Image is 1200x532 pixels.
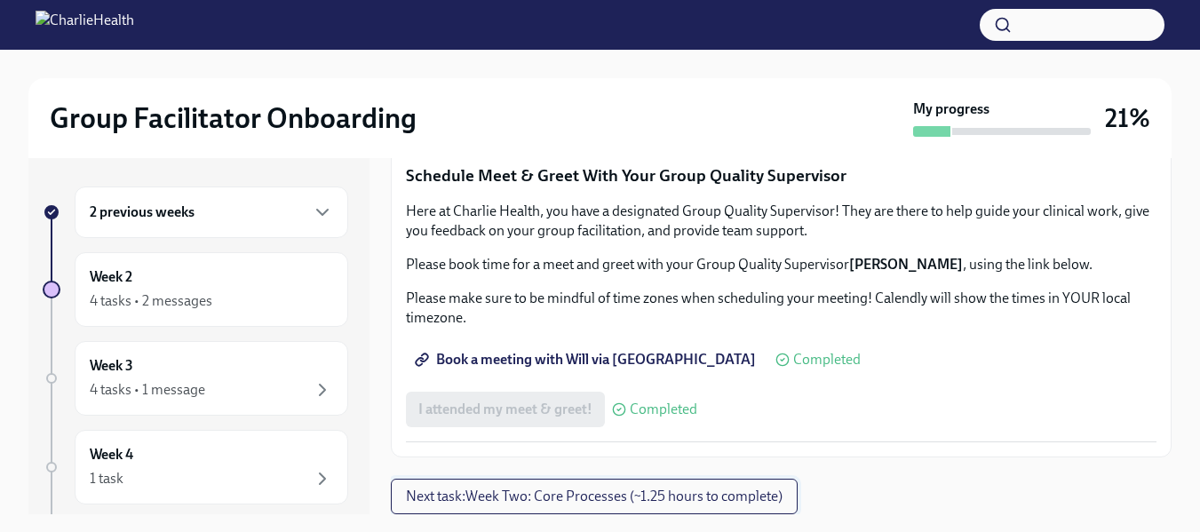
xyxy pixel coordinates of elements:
[406,255,1156,274] p: Please book time for a meet and greet with your Group Quality Supervisor , using the link below.
[406,202,1156,241] p: Here at Charlie Health, you have a designated Group Quality Supervisor! They are there to help gu...
[913,99,989,119] strong: My progress
[36,11,134,39] img: CharlieHealth
[630,402,697,417] span: Completed
[75,187,348,238] div: 2 previous weeks
[90,445,133,465] h6: Week 4
[90,356,133,376] h6: Week 3
[1105,102,1150,134] h3: 21%
[406,342,768,377] a: Book a meeting with Will via [GEOGRAPHIC_DATA]
[406,164,1156,187] p: Schedule Meet & Greet With Your Group Quality Supervisor
[43,430,348,504] a: Week 41 task
[90,202,195,222] h6: 2 previous weeks
[849,256,963,273] strong: [PERSON_NAME]
[90,469,123,488] div: 1 task
[90,380,205,400] div: 4 tasks • 1 message
[793,353,861,367] span: Completed
[43,341,348,416] a: Week 34 tasks • 1 message
[418,351,756,369] span: Book a meeting with Will via [GEOGRAPHIC_DATA]
[43,252,348,327] a: Week 24 tasks • 2 messages
[406,488,783,505] span: Next task : Week Two: Core Processes (~1.25 hours to complete)
[50,100,417,136] h2: Group Facilitator Onboarding
[90,267,132,287] h6: Week 2
[90,291,212,311] div: 4 tasks • 2 messages
[391,479,798,514] button: Next task:Week Two: Core Processes (~1.25 hours to complete)
[406,289,1156,328] p: Please make sure to be mindful of time zones when scheduling your meeting! Calendly will show the...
